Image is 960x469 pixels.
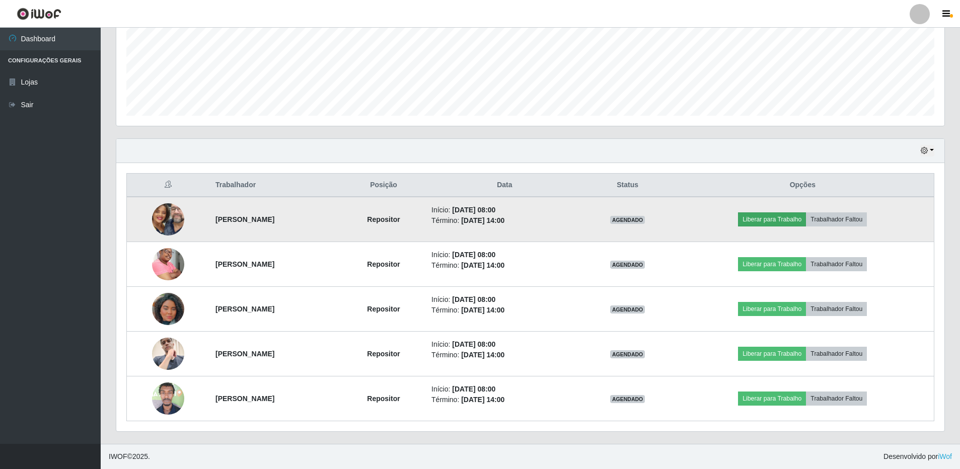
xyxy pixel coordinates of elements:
li: Início: [431,205,578,215]
li: Término: [431,305,578,316]
button: Trabalhador Faltou [806,212,867,226]
time: [DATE] 08:00 [452,206,495,214]
button: Liberar para Trabalho [738,257,806,271]
strong: [PERSON_NAME] [215,260,274,268]
li: Término: [431,215,578,226]
button: Liberar para Trabalho [738,212,806,226]
span: Desenvolvido por [883,451,952,462]
img: 1748716470953.jpeg [152,184,184,255]
time: [DATE] 14:00 [461,216,504,224]
span: AGENDADO [610,261,645,269]
strong: Repositor [367,350,400,358]
button: Trabalhador Faltou [806,392,867,406]
strong: Repositor [367,260,400,268]
time: [DATE] 08:00 [452,251,495,259]
th: Data [425,174,584,197]
a: iWof [938,452,952,460]
li: Início: [431,250,578,260]
strong: [PERSON_NAME] [215,395,274,403]
button: Trabalhador Faltou [806,347,867,361]
li: Término: [431,350,578,360]
li: Início: [431,294,578,305]
button: Liberar para Trabalho [738,347,806,361]
th: Status [584,174,672,197]
th: Trabalhador [209,174,342,197]
span: IWOF [109,452,127,460]
li: Término: [431,260,578,271]
span: © 2025 . [109,451,150,462]
span: AGENDADO [610,350,645,358]
button: Trabalhador Faltou [806,302,867,316]
time: [DATE] 14:00 [461,351,504,359]
img: CoreUI Logo [17,8,61,20]
img: 1753206575991.jpeg [152,332,184,375]
strong: [PERSON_NAME] [215,350,274,358]
button: Trabalhador Faltou [806,257,867,271]
button: Liberar para Trabalho [738,302,806,316]
img: 1752871343659.jpeg [152,280,184,338]
img: 1753971325777.jpeg [152,377,184,420]
li: Término: [431,395,578,405]
strong: Repositor [367,215,400,223]
time: [DATE] 14:00 [461,261,504,269]
time: [DATE] 14:00 [461,396,504,404]
time: [DATE] 08:00 [452,340,495,348]
img: 1752179199159.jpeg [152,240,184,288]
time: [DATE] 08:00 [452,295,495,303]
time: [DATE] 08:00 [452,385,495,393]
time: [DATE] 14:00 [461,306,504,314]
strong: [PERSON_NAME] [215,305,274,313]
button: Liberar para Trabalho [738,392,806,406]
li: Início: [431,384,578,395]
strong: [PERSON_NAME] [215,215,274,223]
strong: Repositor [367,395,400,403]
th: Posição [342,174,425,197]
li: Início: [431,339,578,350]
span: AGENDADO [610,305,645,314]
span: AGENDADO [610,216,645,224]
span: AGENDADO [610,395,645,403]
strong: Repositor [367,305,400,313]
th: Opções [672,174,934,197]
